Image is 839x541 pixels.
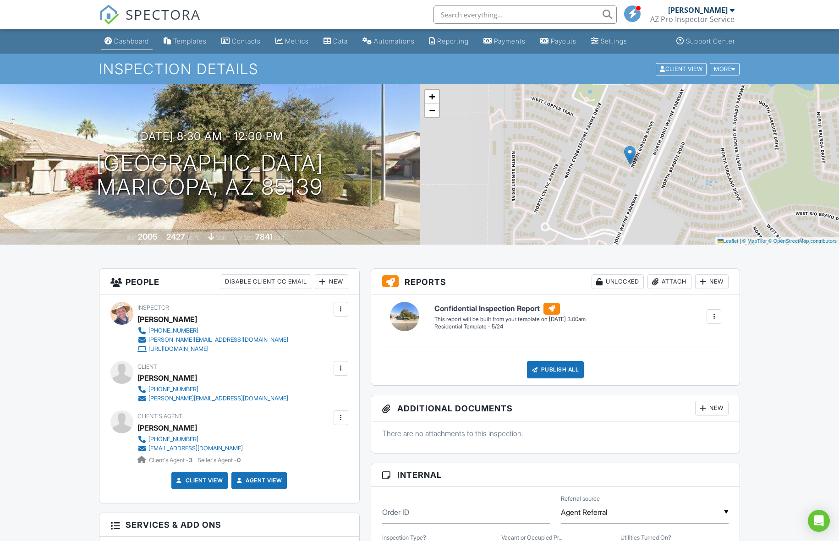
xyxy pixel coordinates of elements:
[137,363,157,370] span: Client
[148,386,198,393] div: [PHONE_NUMBER]
[537,33,580,50] a: Payouts
[272,33,313,50] a: Metrics
[371,269,740,295] h3: Reports
[656,63,707,75] div: Client View
[232,37,261,45] div: Contacts
[148,327,198,334] div: [PHONE_NUMBER]
[561,495,600,503] label: Referral source
[740,238,741,244] span: |
[148,445,243,452] div: [EMAIL_ADDRESS][DOMAIN_NAME]
[527,361,584,378] div: Publish All
[371,395,740,421] h3: Additional Documents
[137,444,243,453] a: [EMAIL_ADDRESS][DOMAIN_NAME]
[216,234,226,241] span: slab
[126,5,201,24] span: SPECTORA
[137,344,288,354] a: [URL][DOMAIN_NAME]
[647,274,691,289] div: Attach
[175,476,223,485] a: Client View
[173,37,207,45] div: Templates
[96,151,324,200] h1: [GEOGRAPHIC_DATA] Maricopa, AZ 85139
[480,33,529,50] a: Payments
[137,435,243,444] a: [PHONE_NUMBER]
[426,33,472,50] a: Reporting
[237,457,241,464] strong: 0
[624,146,636,164] img: Marker
[99,513,359,537] h3: Services & Add ons
[166,232,185,241] div: 2427
[768,238,837,244] a: © OpenStreetMap contributors
[137,130,283,142] h3: [DATE] 8:30 am - 12:30 pm
[186,234,199,241] span: sq. ft.
[434,316,586,323] div: This report will be built from your template on [DATE] 3:00am
[189,457,192,464] strong: 3
[374,37,415,45] div: Automations
[587,33,631,50] a: Settings
[382,507,409,517] label: Order ID
[137,326,288,335] a: [PHONE_NUMBER]
[695,401,729,415] div: New
[148,345,208,353] div: [URL][DOMAIN_NAME]
[433,5,617,24] input: Search everything...
[429,104,435,116] span: −
[137,304,169,311] span: Inspector
[221,274,311,289] div: Disable Client CC Email
[137,371,197,385] div: [PERSON_NAME]
[197,457,241,464] span: Seller's Agent -
[137,413,182,420] span: Client's Agent
[808,510,830,532] div: Open Intercom Messenger
[101,33,153,50] a: Dashboard
[494,37,526,45] div: Payments
[126,234,137,241] span: Built
[742,238,767,244] a: © MapTiler
[160,33,210,50] a: Templates
[710,63,740,75] div: More
[137,312,197,326] div: [PERSON_NAME]
[255,232,273,241] div: 7841
[429,91,435,102] span: +
[218,33,264,50] a: Contacts
[99,269,359,295] h3: People
[592,274,644,289] div: Unlocked
[99,5,119,25] img: The Best Home Inspection Software - Spectora
[673,33,739,50] a: Support Center
[668,5,728,15] div: [PERSON_NAME]
[148,336,288,344] div: [PERSON_NAME][EMAIL_ADDRESS][DOMAIN_NAME]
[333,37,348,45] div: Data
[315,274,348,289] div: New
[551,37,576,45] div: Payouts
[137,335,288,344] a: [PERSON_NAME][EMAIL_ADDRESS][DOMAIN_NAME]
[382,428,729,438] p: There are no attachments to this inspection.
[359,33,418,50] a: Automations (Basic)
[149,457,194,464] span: Client's Agent -
[274,234,285,241] span: sq.ft.
[148,395,288,402] div: [PERSON_NAME][EMAIL_ADDRESS][DOMAIN_NAME]
[320,33,351,50] a: Data
[434,303,586,315] h6: Confidential Inspection Report
[99,12,201,32] a: SPECTORA
[137,394,288,403] a: [PERSON_NAME][EMAIL_ADDRESS][DOMAIN_NAME]
[601,37,627,45] div: Settings
[425,104,439,117] a: Zoom out
[650,15,735,24] div: AZ Pro Inspector Service
[718,238,738,244] a: Leaflet
[148,436,198,443] div: [PHONE_NUMBER]
[655,65,709,72] a: Client View
[371,463,740,487] h3: Internal
[137,385,288,394] a: [PHONE_NUMBER]
[114,37,149,45] div: Dashboard
[235,234,254,241] span: Lot Size
[695,274,729,289] div: New
[285,37,309,45] div: Metrics
[137,421,197,435] a: [PERSON_NAME]
[235,476,282,485] a: Agent View
[437,37,469,45] div: Reporting
[138,232,158,241] div: 2005
[425,90,439,104] a: Zoom in
[686,37,735,45] div: Support Center
[434,323,586,331] div: Residential Template - 5/24
[99,61,740,77] h1: Inspection Details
